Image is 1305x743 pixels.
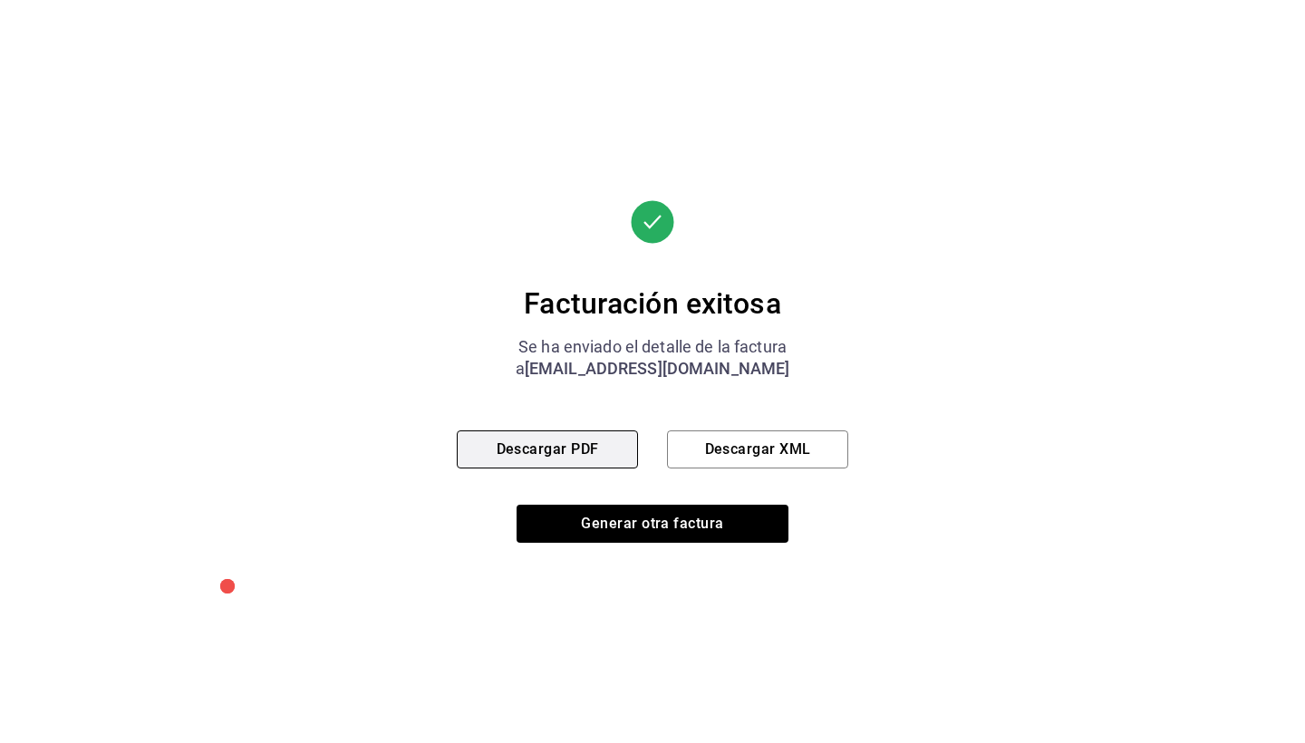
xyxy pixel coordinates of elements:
[457,430,638,468] button: Descargar PDF
[457,285,848,322] div: Facturación exitosa
[457,336,848,358] div: Se ha enviado el detalle de la factura
[457,358,848,380] div: a
[517,505,788,543] button: Generar otra factura
[667,430,848,468] button: Descargar XML
[525,359,790,378] span: [EMAIL_ADDRESS][DOMAIN_NAME]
